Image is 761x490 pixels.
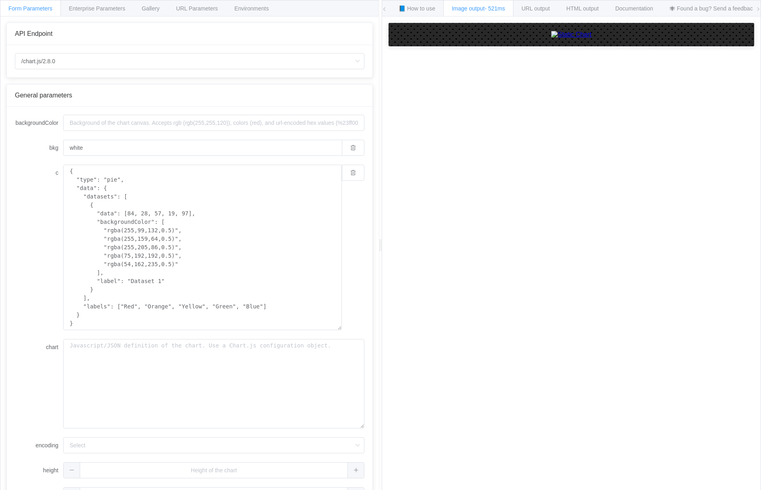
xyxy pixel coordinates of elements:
[15,437,63,453] label: encoding
[15,339,63,355] label: chart
[521,5,550,12] span: URL output
[551,31,591,38] img: Static Chart
[15,462,63,478] label: height
[15,92,72,99] span: General parameters
[69,5,125,12] span: Enterprise Parameters
[615,5,653,12] span: Documentation
[485,5,505,12] span: - 521ms
[567,5,599,12] span: HTML output
[399,5,435,12] span: 📘 How to use
[15,30,52,37] span: API Endpoint
[63,115,364,131] input: Background of the chart canvas. Accepts rgb (rgb(255,255,120)), colors (red), and url-encoded hex...
[63,462,364,478] input: Height of the chart
[8,5,52,12] span: Form Parameters
[63,437,364,453] input: Select
[397,31,746,38] a: Static Chart
[234,5,269,12] span: Environments
[15,53,364,69] input: Select
[670,5,757,12] span: 🕷 Found a bug? Send a feedback!
[15,165,63,181] label: c
[176,5,218,12] span: URL Parameters
[15,115,63,131] label: backgroundColor
[452,5,505,12] span: Image output
[15,140,63,156] label: bkg
[142,5,159,12] span: Gallery
[63,140,342,156] input: Background of the chart canvas. Accepts rgb (rgb(255,255,120)), colors (red), and url-encoded hex...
